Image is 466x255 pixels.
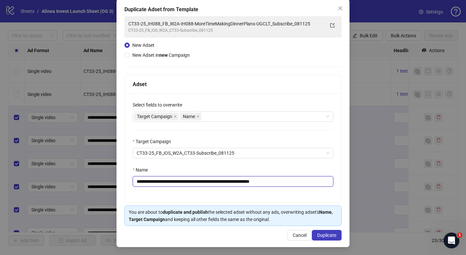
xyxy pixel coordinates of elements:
[163,209,208,215] strong: duplicate and publish
[196,115,200,118] span: close
[132,43,154,48] span: New Adset
[312,230,342,240] button: Duplicate
[444,233,459,248] iframe: Intercom live chat
[174,115,177,118] span: close
[129,209,333,222] strong: Name, Target Campaign
[133,166,152,174] label: Name
[293,233,307,238] span: Cancel
[137,148,329,158] span: CT33-25_FB_iOS_W2A_CT33-Subscribe_081125
[133,80,333,88] div: Adset
[133,176,333,187] input: Name
[133,138,175,145] label: Target Campaign
[335,3,346,14] button: Close
[326,151,330,155] span: close-circle
[124,6,342,14] div: Duplicate Adset from Template
[128,20,324,27] div: CT33-25_IH088_FB_W2A-IH088-MoreTimeMakingDinnerPlans-UGCLT_Subscribe_081125
[180,112,201,120] span: Name
[287,230,312,240] button: Cancel
[137,113,172,120] span: Target Campaign
[338,6,343,11] span: close
[128,27,324,34] div: CT33-25_FB_iOS_W2A_CT33-Subscribe_081125
[317,233,336,238] span: Duplicate
[133,101,186,109] label: Select fields to overwrite
[159,52,168,58] strong: new
[134,112,179,120] span: Target Campaign
[183,113,195,120] span: Name
[330,23,335,28] span: export
[132,52,190,58] span: New Adset in Campaign
[457,233,462,238] span: 1
[129,208,337,223] div: You are about to the selected adset without any ads, overwriting adset's and keeping all other fi...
